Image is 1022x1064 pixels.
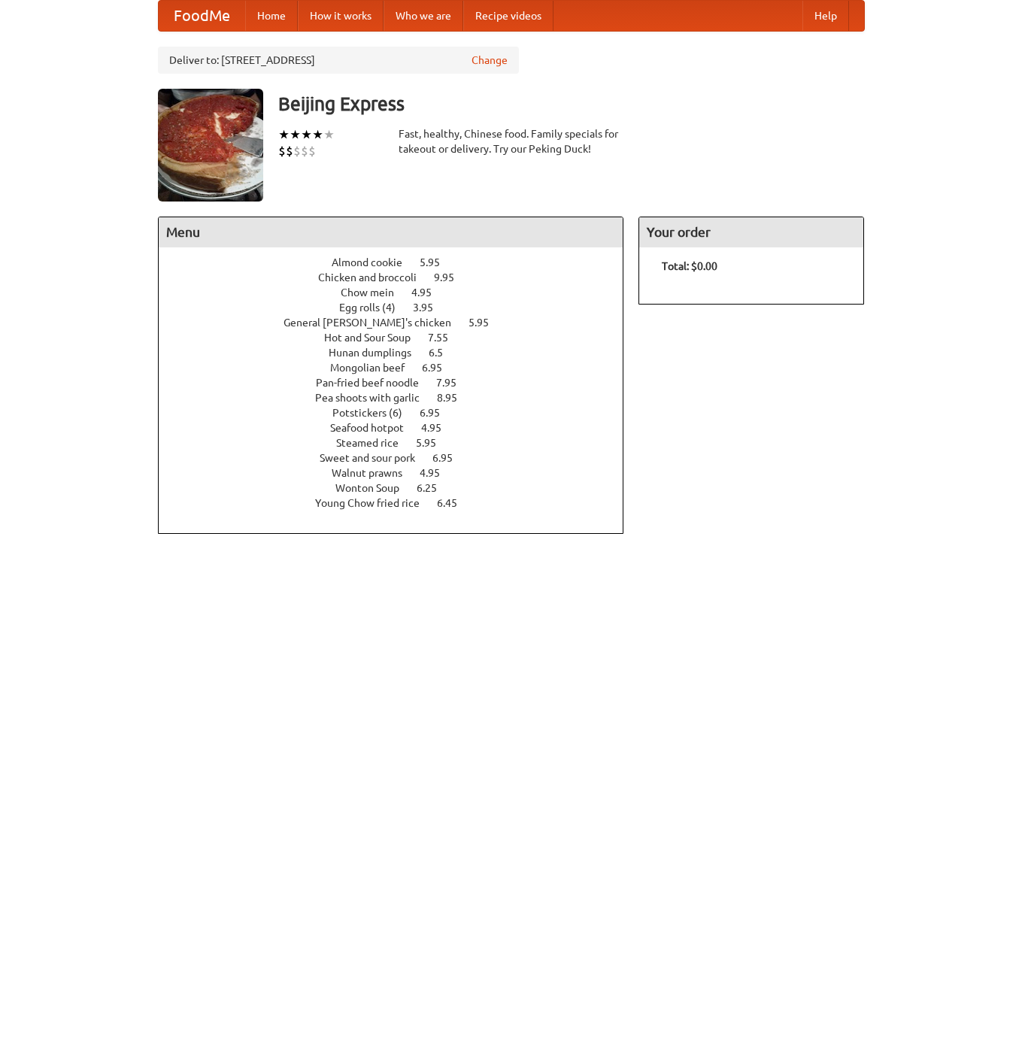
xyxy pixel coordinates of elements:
span: 3.95 [413,302,448,314]
a: Egg rolls (4) 3.95 [339,302,461,314]
span: Mongolian beef [330,362,420,374]
span: 6.95 [432,452,468,464]
a: General [PERSON_NAME]'s chicken 5.95 [284,317,517,329]
a: Steamed rice 5.95 [336,437,464,449]
span: Steamed rice [336,437,414,449]
li: ★ [290,126,301,143]
span: 9.95 [434,271,469,283]
a: Recipe videos [463,1,553,31]
a: Potstickers (6) 6.95 [332,407,468,419]
h3: Beijing Express [278,89,865,119]
li: $ [278,143,286,159]
img: angular.jpg [158,89,263,202]
span: Young Chow fried rice [315,497,435,509]
a: Pan-fried beef noodle 7.95 [316,377,484,389]
span: 7.95 [436,377,472,389]
span: 4.95 [420,467,455,479]
a: Change [472,53,508,68]
span: 5.95 [469,317,504,329]
a: Hunan dumplings 6.5 [329,347,471,359]
span: Potstickers (6) [332,407,417,419]
span: Chicken and broccoli [318,271,432,283]
li: ★ [312,126,323,143]
span: 6.45 [437,497,472,509]
h4: Your order [639,217,863,247]
span: Seafood hotpot [330,422,419,434]
span: Wonton Soup [335,482,414,494]
span: Walnut prawns [332,467,417,479]
div: Deliver to: [STREET_ADDRESS] [158,47,519,74]
a: Wonton Soup 6.25 [335,482,465,494]
span: 6.25 [417,482,452,494]
a: Help [802,1,849,31]
a: Mongolian beef 6.95 [330,362,470,374]
span: Hunan dumplings [329,347,426,359]
span: 5.95 [416,437,451,449]
span: 7.55 [428,332,463,344]
div: Fast, healthy, Chinese food. Family specials for takeout or delivery. Try our Peking Duck! [399,126,624,156]
a: Home [245,1,298,31]
span: 6.5 [429,347,458,359]
li: $ [286,143,293,159]
span: 4.95 [411,286,447,299]
li: $ [301,143,308,159]
a: Pea shoots with garlic 8.95 [315,392,485,404]
span: 4.95 [421,422,456,434]
a: Seafood hotpot 4.95 [330,422,469,434]
span: 5.95 [420,256,455,268]
li: $ [293,143,301,159]
li: ★ [278,126,290,143]
a: Hot and Sour Soup 7.55 [324,332,476,344]
li: ★ [301,126,312,143]
a: Walnut prawns 4.95 [332,467,468,479]
span: Pea shoots with garlic [315,392,435,404]
a: Chicken and broccoli 9.95 [318,271,482,283]
span: 8.95 [437,392,472,404]
a: Young Chow fried rice 6.45 [315,497,485,509]
a: Sweet and sour pork 6.95 [320,452,481,464]
span: 6.95 [420,407,455,419]
span: Almond cookie [332,256,417,268]
a: FoodMe [159,1,245,31]
b: Total: $0.00 [662,260,717,272]
a: Chow mein 4.95 [341,286,459,299]
h4: Menu [159,217,623,247]
span: General [PERSON_NAME]'s chicken [284,317,466,329]
span: Sweet and sour pork [320,452,430,464]
span: Pan-fried beef noodle [316,377,434,389]
li: $ [308,143,316,159]
span: Chow mein [341,286,409,299]
li: ★ [323,126,335,143]
span: Egg rolls (4) [339,302,411,314]
a: Almond cookie 5.95 [332,256,468,268]
a: Who we are [384,1,463,31]
span: Hot and Sour Soup [324,332,426,344]
a: How it works [298,1,384,31]
span: 6.95 [422,362,457,374]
